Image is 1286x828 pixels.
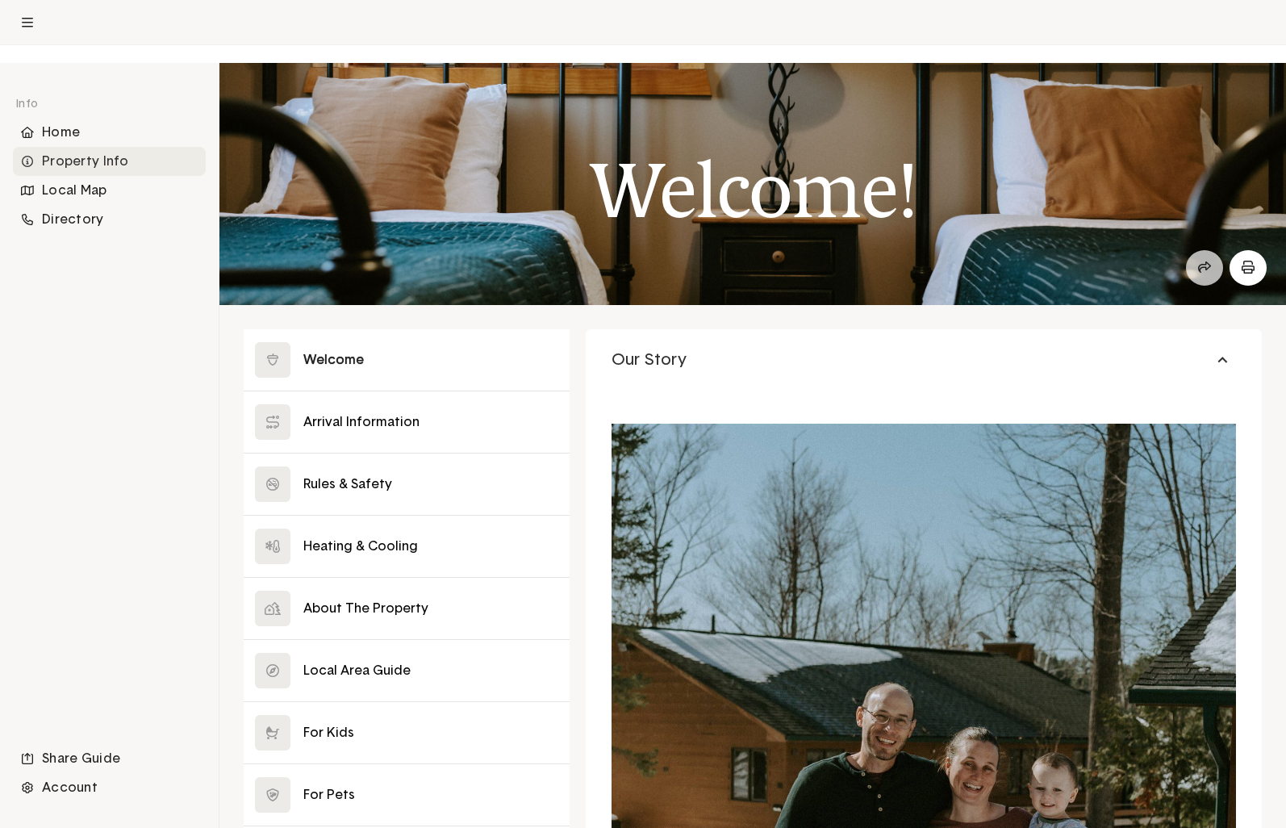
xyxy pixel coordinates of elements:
[13,744,206,773] li: Navigation item
[13,773,206,802] div: Account
[13,205,206,234] div: Directory
[612,349,687,370] span: Our Story
[586,329,1262,391] button: Our Story
[13,147,206,176] li: Navigation item
[13,118,206,147] div: Home
[13,176,206,205] li: Navigation item
[13,118,206,147] li: Navigation item
[13,147,206,176] div: Property Info
[13,744,206,773] div: Share Guide
[13,176,206,205] div: Local Map
[13,773,206,802] li: Navigation item
[13,205,206,234] li: Navigation item
[589,148,917,233] h1: Welcome!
